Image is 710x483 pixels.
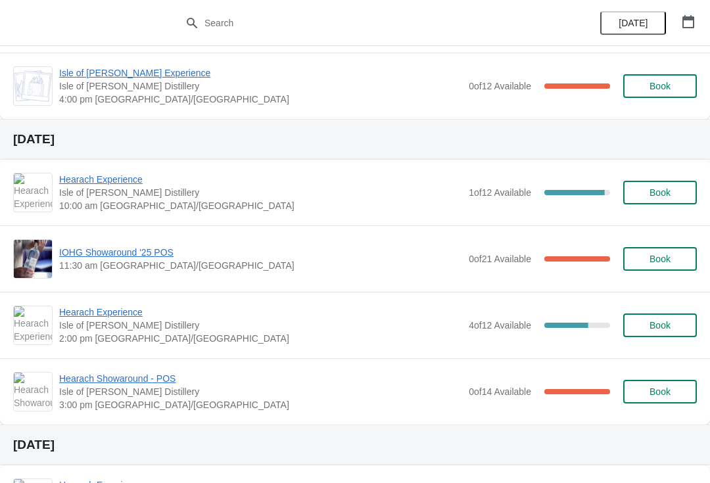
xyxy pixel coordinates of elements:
[469,386,531,397] span: 0 of 14 Available
[59,259,462,272] span: 11:30 am [GEOGRAPHIC_DATA]/[GEOGRAPHIC_DATA]
[623,247,697,271] button: Book
[469,254,531,264] span: 0 of 21 Available
[59,398,462,411] span: 3:00 pm [GEOGRAPHIC_DATA]/[GEOGRAPHIC_DATA]
[623,181,697,204] button: Book
[59,385,462,398] span: Isle of [PERSON_NAME] Distillery
[59,372,462,385] span: Hearach Showaround - POS
[13,438,697,451] h2: [DATE]
[59,66,462,80] span: Isle of [PERSON_NAME] Experience
[59,306,462,319] span: Hearach Experience
[59,319,462,332] span: Isle of [PERSON_NAME] Distillery
[469,187,531,198] span: 1 of 12 Available
[14,373,52,411] img: Hearach Showaround - POS | Isle of Harris Distillery | 3:00 pm Europe/London
[204,11,532,35] input: Search
[14,306,52,344] img: Hearach Experience | Isle of Harris Distillery | 2:00 pm Europe/London
[650,254,671,264] span: Book
[469,81,531,91] span: 0 of 12 Available
[469,320,531,331] span: 4 of 12 Available
[650,320,671,331] span: Book
[59,173,462,186] span: Hearach Experience
[623,313,697,337] button: Book
[13,133,697,146] h2: [DATE]
[59,93,462,106] span: 4:00 pm [GEOGRAPHIC_DATA]/[GEOGRAPHIC_DATA]
[59,246,462,259] span: IOHG Showaround '25 POS
[650,81,671,91] span: Book
[14,240,52,278] img: IOHG Showaround '25 POS | | 11:30 am Europe/London
[623,380,697,403] button: Book
[14,173,52,212] img: Hearach Experience | Isle of Harris Distillery | 10:00 am Europe/London
[600,11,666,35] button: [DATE]
[59,186,462,199] span: Isle of [PERSON_NAME] Distillery
[623,74,697,98] button: Book
[650,187,671,198] span: Book
[59,199,462,212] span: 10:00 am [GEOGRAPHIC_DATA]/[GEOGRAPHIC_DATA]
[59,80,462,93] span: Isle of [PERSON_NAME] Distillery
[14,70,52,102] img: Isle of Harris Gin Experience | Isle of Harris Distillery | 4:00 pm Europe/London
[650,386,671,397] span: Book
[619,18,648,28] span: [DATE]
[59,332,462,345] span: 2:00 pm [GEOGRAPHIC_DATA]/[GEOGRAPHIC_DATA]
